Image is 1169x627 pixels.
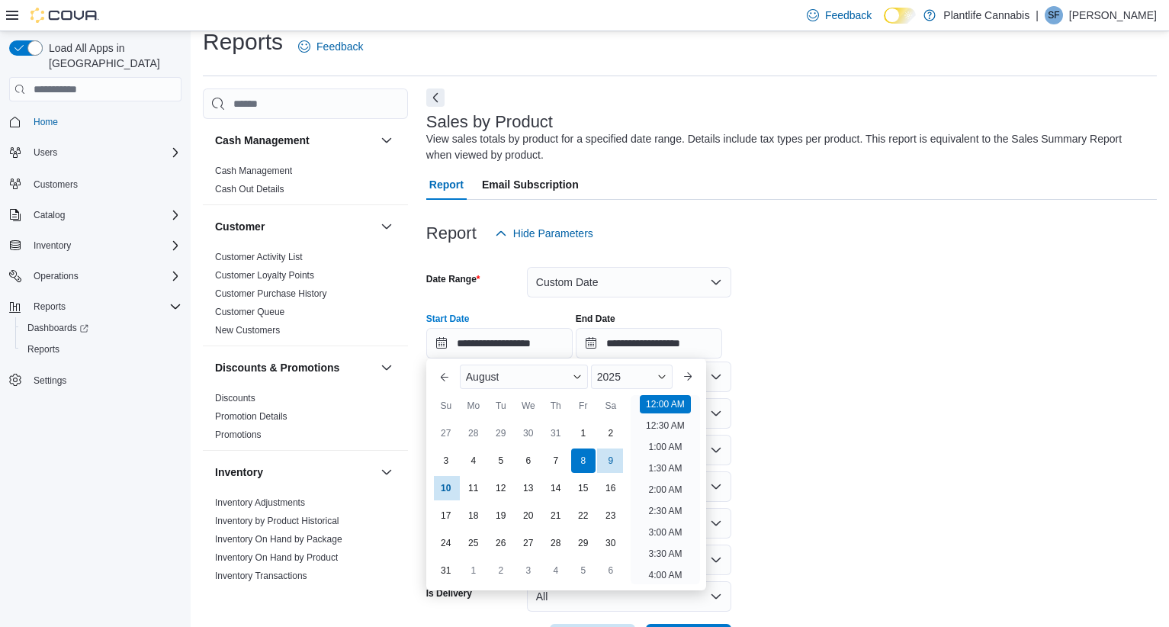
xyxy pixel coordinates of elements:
[599,503,623,528] div: day-23
[434,503,458,528] div: day-17
[642,502,688,520] li: 2:30 AM
[34,116,58,128] span: Home
[513,226,593,241] span: Hide Parameters
[482,169,579,200] span: Email Subscription
[516,449,541,473] div: day-6
[516,476,541,500] div: day-13
[599,449,623,473] div: day-9
[215,497,305,508] a: Inventory Adjustments
[642,566,688,584] li: 4:00 AM
[516,421,541,445] div: day-30
[544,449,568,473] div: day-7
[215,551,338,564] span: Inventory On Hand by Product
[377,217,396,236] button: Customer
[461,476,486,500] div: day-11
[426,313,470,325] label: Start Date
[203,27,283,57] h1: Reports
[215,465,263,480] h3: Inventory
[460,365,588,389] div: Button. Open the month selector. August is currently selected.
[599,558,623,583] div: day-6
[571,558,596,583] div: day-5
[27,236,181,255] span: Inventory
[710,481,722,493] button: Open list of options
[3,265,188,287] button: Operations
[434,531,458,555] div: day-24
[27,143,63,162] button: Users
[316,39,363,54] span: Feedback
[21,319,181,337] span: Dashboards
[1048,6,1059,24] span: SF
[571,503,596,528] div: day-22
[642,459,688,477] li: 1:30 AM
[599,531,623,555] div: day-30
[571,449,596,473] div: day-8
[215,515,339,527] span: Inventory by Product Historical
[461,503,486,528] div: day-18
[27,174,181,193] span: Customers
[215,133,310,148] h3: Cash Management
[3,111,188,133] button: Home
[215,325,280,336] a: New Customers
[27,267,85,285] button: Operations
[640,416,691,435] li: 12:30 AM
[461,531,486,555] div: day-25
[215,252,303,262] a: Customer Activity List
[710,371,722,383] button: Open list of options
[1069,6,1157,24] p: [PERSON_NAME]
[9,104,181,431] nav: Complex example
[27,343,59,355] span: Reports
[426,224,477,243] h3: Report
[434,476,458,500] div: day-10
[527,267,731,297] button: Custom Date
[943,6,1029,24] p: Plantlife Cannabis
[489,394,513,418] div: Tu
[599,476,623,500] div: day-16
[516,558,541,583] div: day-3
[15,339,188,360] button: Reports
[27,236,77,255] button: Inventory
[27,112,181,131] span: Home
[461,449,486,473] div: day-4
[215,306,284,318] span: Customer Queue
[642,481,688,499] li: 2:00 AM
[203,162,408,204] div: Cash Management
[516,503,541,528] div: day-20
[27,206,71,224] button: Catalog
[3,204,188,226] button: Catalog
[599,394,623,418] div: Sa
[1036,6,1039,24] p: |
[429,169,464,200] span: Report
[544,394,568,418] div: Th
[215,165,292,177] span: Cash Management
[571,421,596,445] div: day-1
[215,533,342,545] span: Inventory On Hand by Package
[34,270,79,282] span: Operations
[215,411,287,422] a: Promotion Details
[642,523,688,542] li: 3:00 AM
[27,322,88,334] span: Dashboards
[571,394,596,418] div: Fr
[544,476,568,500] div: day-14
[27,267,181,285] span: Operations
[215,570,307,582] span: Inventory Transactions
[884,8,916,24] input: Dark Mode
[434,394,458,418] div: Su
[516,394,541,418] div: We
[27,371,181,390] span: Settings
[215,219,265,234] h3: Customer
[215,534,342,545] a: Inventory On Hand by Package
[434,421,458,445] div: day-27
[489,503,513,528] div: day-19
[27,206,181,224] span: Catalog
[215,429,262,441] span: Promotions
[215,288,327,299] a: Customer Purchase History
[544,421,568,445] div: day-31
[426,328,573,359] input: Press the down key to enter a popover containing a calendar. Press the escape key to close the po...
[466,371,499,383] span: August
[426,273,480,285] label: Date Range
[27,371,72,390] a: Settings
[640,395,691,413] li: 12:00 AM
[215,589,281,600] a: Package Details
[576,313,615,325] label: End Date
[426,131,1149,163] div: View sales totals by product for a specified date range. Details include tax types per product. T...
